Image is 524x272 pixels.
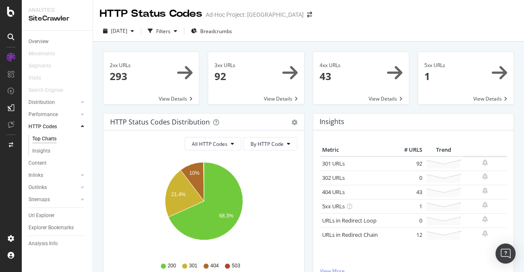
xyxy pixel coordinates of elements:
button: By HTTP Code [243,137,297,150]
a: Sitemaps [28,195,78,204]
th: Metric [320,144,391,156]
svg: A chart. [110,157,297,254]
a: Overview [28,37,87,46]
a: Search Engines [28,86,72,95]
a: 404 URLs [322,188,345,196]
a: Insights [32,147,87,155]
div: HTTP Codes [28,122,57,131]
div: Movements [28,49,55,58]
td: 0 [391,171,424,185]
div: arrow-right-arrow-left [307,12,312,18]
div: Visits [28,74,41,83]
a: Movements [28,49,63,58]
th: Trend [424,144,463,156]
div: HTTP Status Codes Distribution [110,118,210,126]
div: bell-plus [482,230,488,237]
td: 43 [391,185,424,199]
div: Explorer Bookmarks [28,223,74,232]
div: Top Charts [32,135,57,143]
div: Distribution [28,98,55,107]
button: Filters [145,24,181,38]
a: Inlinks [28,171,78,180]
div: Url Explorer [28,211,54,220]
button: All HTTP Codes [185,137,241,150]
div: SiteCrawler [28,14,86,23]
div: bell-plus [482,202,488,208]
div: Filters [156,28,170,35]
span: 200 [168,262,176,269]
div: Analysis Info [28,239,58,248]
a: Performance [28,110,78,119]
div: Search Engines [28,86,63,95]
span: By HTTP Code [250,140,284,148]
span: All HTTP Codes [192,140,227,148]
a: Distribution [28,98,78,107]
a: Segments [28,62,59,70]
a: 302 URLs [322,174,345,181]
div: bell-plus [482,173,488,180]
a: Analysis Info [28,239,87,248]
a: URLs in Redirect Loop [322,217,377,224]
a: 5xx URLs [322,202,345,210]
div: Insights [32,147,50,155]
h4: Insights [320,116,344,127]
div: Segments [28,62,51,70]
div: Sitemaps [28,195,50,204]
div: bell-plus [482,187,488,194]
span: Breadcrumbs [200,28,232,35]
a: URLs in Redirect Chain [322,231,378,238]
div: Ad-Hoc Project: [GEOGRAPHIC_DATA] [206,10,304,19]
div: HTTP Status Codes [100,7,202,21]
button: Breadcrumbs [188,24,235,38]
text: 21.4% [171,192,186,198]
td: 1 [391,199,424,213]
a: Url Explorer [28,211,87,220]
span: 503 [232,262,240,269]
a: Explorer Bookmarks [28,223,87,232]
div: Overview [28,37,49,46]
div: Content [28,159,46,168]
div: Open Intercom Messenger [496,244,516,264]
span: 404 [210,262,219,269]
button: [DATE] [100,24,137,38]
div: gear [292,119,297,125]
div: Performance [28,110,58,119]
td: 0 [391,213,424,228]
a: Visits [28,74,49,83]
a: Content [28,159,87,168]
a: HTTP Codes [28,122,78,131]
div: Inlinks [28,171,43,180]
div: Analytics [28,7,86,14]
span: 301 [189,262,197,269]
th: # URLS [391,144,424,156]
div: bell-plus [482,216,488,223]
td: 12 [391,228,424,242]
span: 2025 Sep. 5th [111,27,127,34]
div: bell-plus [482,159,488,166]
text: 10% [189,170,199,176]
a: 301 URLs [322,160,345,167]
a: Top Charts [32,135,87,143]
td: 92 [391,156,424,171]
text: 68.3% [219,213,233,219]
div: Outlinks [28,183,47,192]
a: Outlinks [28,183,78,192]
